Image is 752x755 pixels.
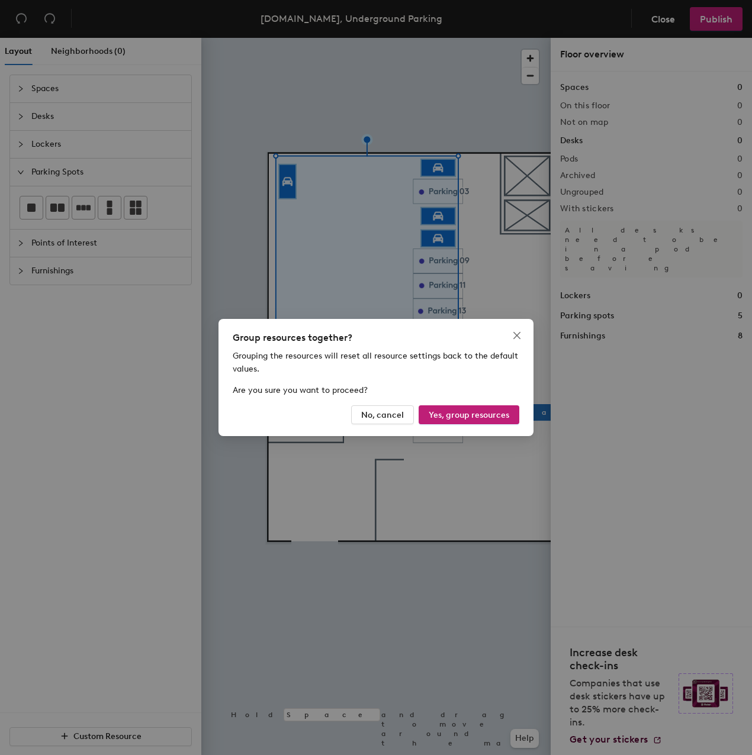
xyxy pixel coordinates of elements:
[233,350,519,376] div: Grouping the resources will reset all resource settings back to the default values.
[429,410,509,420] span: Yes, group resources
[233,384,519,397] div: Are you sure you want to proceed?
[419,405,519,424] button: Yes, group resources
[361,410,404,420] span: No, cancel
[512,331,522,340] span: close
[233,331,519,345] div: Group resources together?
[507,326,526,345] button: Close
[507,331,526,340] span: Close
[351,405,414,424] button: No, cancel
